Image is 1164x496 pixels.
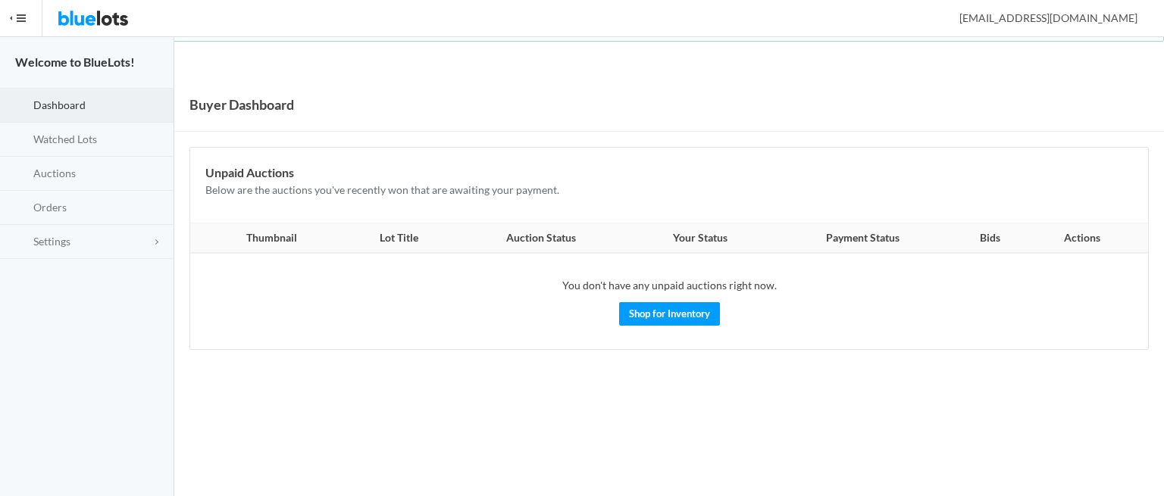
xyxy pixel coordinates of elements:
th: Lot Title [345,223,454,254]
th: Your Status [628,223,771,254]
span: Settings [33,235,70,248]
span: Dashboard [33,98,86,111]
th: Actions [1025,223,1148,254]
th: Thumbnail [190,223,345,254]
th: Auction Status [453,223,628,254]
th: Bids [955,223,1025,254]
span: Watched Lots [33,133,97,145]
p: Below are the auctions you've recently won that are awaiting your payment. [205,182,1133,199]
span: Auctions [33,167,76,179]
th: Payment Status [771,223,955,254]
p: You don't have any unpaid auctions right now. [205,277,1133,295]
h1: Buyer Dashboard [189,93,294,116]
span: [EMAIL_ADDRESS][DOMAIN_NAME] [943,11,1137,24]
a: Shop for Inventory [619,302,720,326]
b: Unpaid Auctions [205,165,294,179]
strong: Welcome to BlueLots! [15,55,135,69]
span: Orders [33,201,67,214]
